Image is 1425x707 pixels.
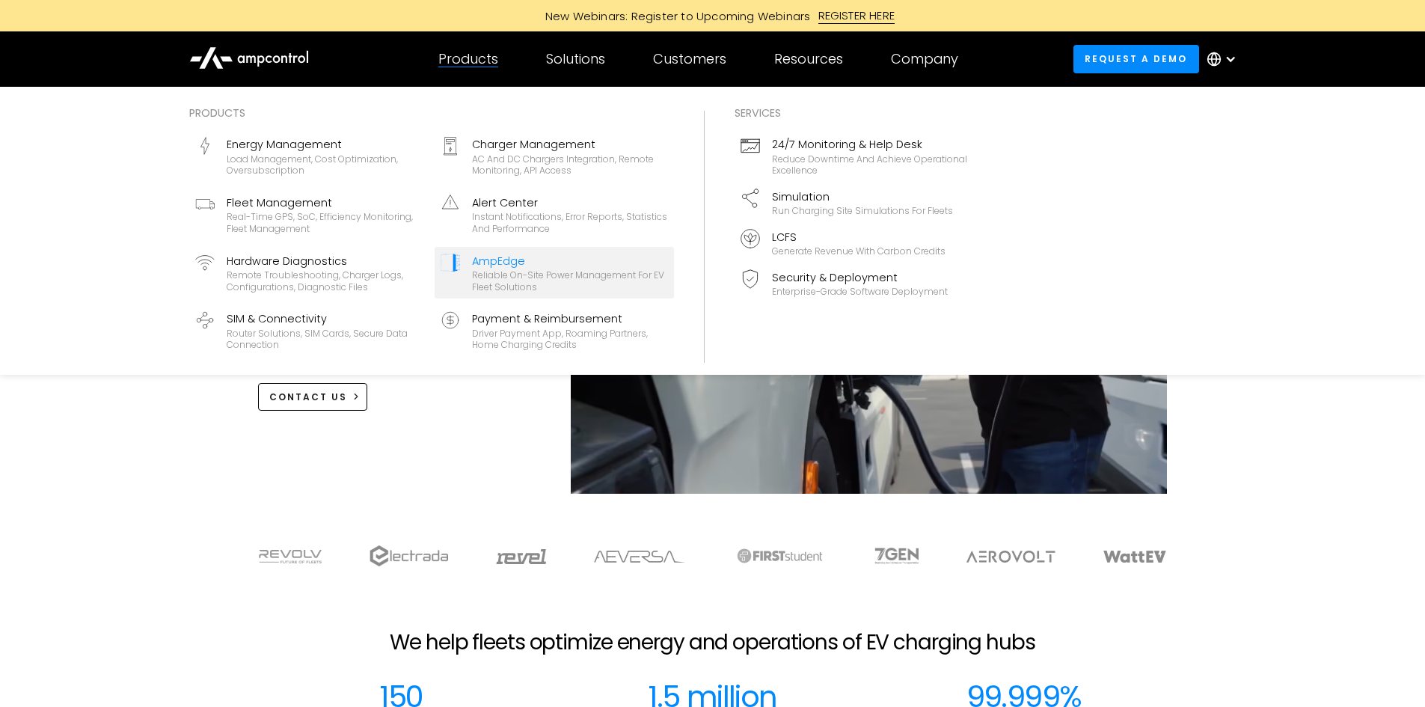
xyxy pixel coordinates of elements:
a: AmpEdgeReliable On-site Power Management for EV Fleet Solutions [435,247,674,299]
a: SIM & ConnectivityRouter Solutions, SIM Cards, Secure Data Connection [189,304,429,357]
div: Solutions [546,51,605,67]
div: Customers [653,51,726,67]
div: Router Solutions, SIM Cards, Secure Data Connection [227,328,423,351]
a: Alert CenterInstant notifications, error reports, statistics and performance [435,189,674,241]
div: Alert Center [472,195,668,211]
a: LCFSGenerate revenue with carbon credits [735,223,974,263]
div: Reliable On-site Power Management for EV Fleet Solutions [472,269,668,293]
div: Charger Management [472,136,668,153]
img: Aerovolt Logo [966,551,1055,563]
div: Remote troubleshooting, charger logs, configurations, diagnostic files [227,269,423,293]
div: Hardware Diagnostics [227,253,423,269]
a: CONTACT US [258,383,368,411]
div: Instant notifications, error reports, statistics and performance [472,211,668,234]
div: Products [189,105,674,121]
div: Reduce downtime and achieve operational excellence [772,153,968,177]
div: Services [735,105,974,121]
div: Products [438,51,498,67]
a: Request a demo [1073,45,1199,73]
a: Fleet ManagementReal-time GPS, SoC, efficiency monitoring, fleet management [189,189,429,241]
div: Payment & Reimbursement [472,310,668,327]
div: 24/7 Monitoring & Help Desk [772,136,968,153]
a: Hardware DiagnosticsRemote troubleshooting, charger logs, configurations, diagnostic files [189,247,429,299]
div: Resources [774,51,843,67]
a: SimulationRun charging site simulations for fleets [735,183,974,223]
a: Energy ManagementLoad management, cost optimization, oversubscription [189,130,429,183]
div: Fleet Management [227,195,423,211]
div: Enterprise-grade software deployment [772,286,948,298]
div: Simulation [772,189,953,205]
div: Load management, cost optimization, oversubscription [227,153,423,177]
h2: We help fleets optimize energy and operations of EV charging hubs [390,630,1035,655]
div: Company [891,51,958,67]
a: Payment & ReimbursementDriver Payment App, Roaming Partners, Home Charging Credits [435,304,674,357]
div: CONTACT US [269,391,347,404]
a: 24/7 Monitoring & Help DeskReduce downtime and achieve operational excellence [735,130,974,183]
div: Driver Payment App, Roaming Partners, Home Charging Credits [472,328,668,351]
div: Real-time GPS, SoC, efficiency monitoring, fleet management [227,211,423,234]
img: WattEV logo [1103,551,1166,563]
img: electrada logo [370,545,448,566]
div: Energy Management [227,136,423,153]
div: AC and DC chargers integration, remote monitoring, API access [472,153,668,177]
div: New Webinars: Register to Upcoming Webinars [530,8,818,24]
a: Charger ManagementAC and DC chargers integration, remote monitoring, API access [435,130,674,183]
a: Security & DeploymentEnterprise-grade software deployment [735,263,974,304]
div: AmpEdge [472,253,668,269]
div: LCFS [772,229,946,245]
div: Security & Deployment [772,269,948,286]
div: Run charging site simulations for fleets [772,205,953,217]
a: New Webinars: Register to Upcoming WebinarsREGISTER HERE [376,7,1049,24]
div: SIM & Connectivity [227,310,423,327]
div: Generate revenue with carbon credits [772,245,946,257]
div: REGISTER HERE [818,7,895,24]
